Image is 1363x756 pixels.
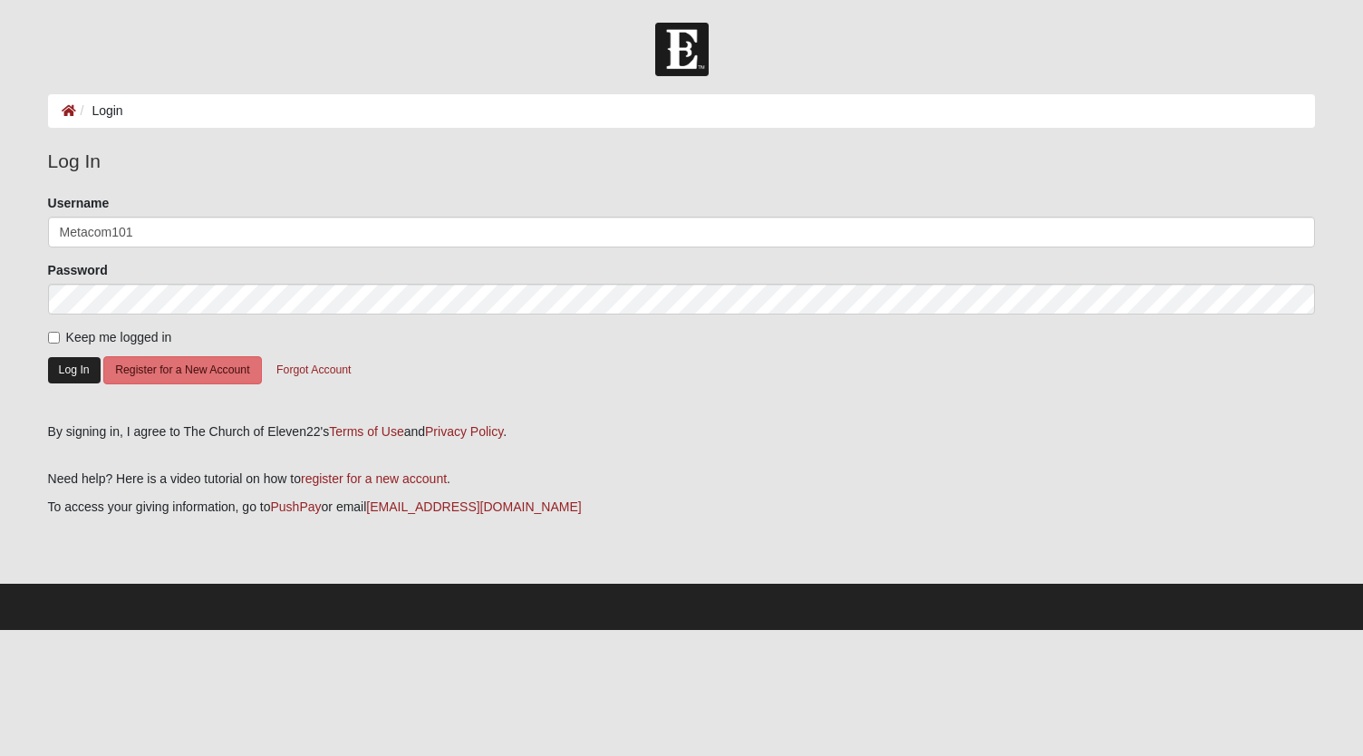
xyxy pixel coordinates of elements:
button: Log In [48,357,101,383]
a: PushPay [271,499,322,514]
label: Username [48,194,110,212]
div: By signing in, I agree to The Church of Eleven22's and . [48,422,1316,441]
label: Password [48,261,108,279]
legend: Log In [48,147,1316,176]
p: To access your giving information, go to or email [48,498,1316,517]
a: Terms of Use [329,424,403,439]
p: Need help? Here is a video tutorial on how to . [48,470,1316,489]
input: Keep me logged in [48,332,60,344]
span: Keep me logged in [66,330,172,344]
a: [EMAIL_ADDRESS][DOMAIN_NAME] [366,499,581,514]
button: Register for a New Account [103,356,261,384]
a: Privacy Policy [425,424,503,439]
button: Forgot Account [265,356,362,384]
img: Church of Eleven22 Logo [655,23,709,76]
li: Login [76,102,123,121]
a: register for a new account [301,471,447,486]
